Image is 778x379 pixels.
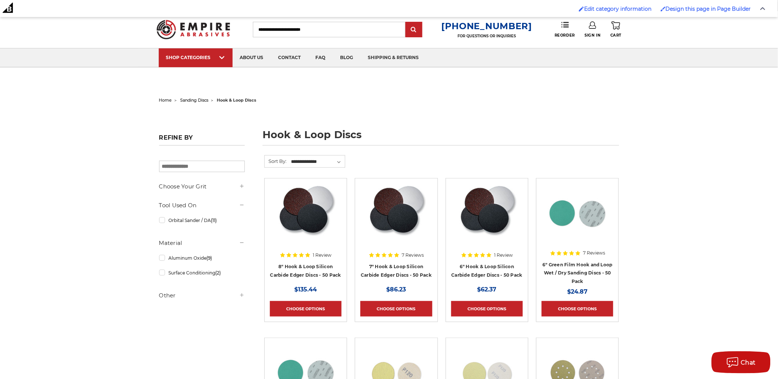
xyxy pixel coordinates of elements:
a: Aluminum Oxide [159,252,245,264]
img: Silicon Carbide 8" Hook & Loop Edger Discs [276,184,336,243]
a: home [159,98,172,103]
span: Chat [741,359,756,366]
img: Enabled brush for category edit [579,6,584,11]
a: [PHONE_NUMBER] [441,21,532,31]
span: Design this page in Page Builder [666,6,751,12]
a: Silicon Carbide 7" Hook & Loop Edger Discs [360,184,432,255]
span: (2) [215,270,221,276]
span: (9) [206,255,212,261]
div: SHOP CATEGORIES [166,55,225,60]
span: 1 Review [494,253,513,257]
a: Enabled brush for page builder edit. Design this page in Page Builder [657,2,755,16]
a: faq [308,48,333,67]
a: Choose Options [451,301,523,317]
a: Cart [610,21,621,38]
a: about us [233,48,271,67]
span: 7 Reviews [402,253,424,257]
a: Reorder [555,21,575,37]
img: Empire Abrasives [157,15,230,44]
span: Reorder [555,33,575,38]
span: Edit category information [584,6,652,12]
a: 6" Hook & Loop Silicon Carbide Edger Discs - 50 Pack [452,264,522,278]
h5: Choose Your Grit [159,182,245,191]
span: $24.87 [568,288,588,295]
a: 7" Hook & Loop Silicon Carbide Edger Discs - 50 Pack [361,264,432,278]
h5: Other [159,291,245,300]
span: $86.23 [387,286,406,293]
img: Silicon Carbide 6" Hook & Loop Edger Discs [457,184,517,243]
a: Silicon Carbide 6" Hook & Loop Edger Discs [451,184,523,255]
a: Choose Options [542,301,613,317]
a: Silicon Carbide 8" Hook & Loop Edger Discs [270,184,342,255]
img: Enabled brush for page builder edit. [661,6,666,11]
input: Submit [407,23,421,37]
h5: Refine by [159,134,245,146]
a: sanding discs [181,98,209,103]
img: 6-inch 60-grit green film hook and loop sanding discs with fast cutting aluminum oxide for coarse... [548,184,607,243]
span: 1 Review [313,253,332,257]
img: Silicon Carbide 7" Hook & Loop Edger Discs [366,184,426,243]
button: Chat [712,351,771,373]
span: hook & loop discs [217,98,257,103]
span: Cart [610,33,621,38]
a: 8" Hook & Loop Silicon Carbide Edger Discs - 50 Pack [270,264,341,278]
a: 6-inch 60-grit green film hook and loop sanding discs with fast cutting aluminum oxide for coarse... [542,184,613,255]
a: shipping & returns [361,48,426,67]
p: FOR QUESTIONS OR INQUIRIES [441,34,532,38]
h5: Tool Used On [159,201,245,210]
label: Sort By: [265,156,287,167]
a: Enabled brush for category edit Edit category information [575,2,655,16]
a: blog [333,48,361,67]
a: Orbital Sander / DA [159,214,245,227]
img: Close Admin Bar [760,7,765,10]
a: Surface Conditioning [159,266,245,279]
span: $62.37 [477,286,497,293]
span: $135.44 [294,286,317,293]
select: Sort By: [290,156,345,167]
h5: Material [159,239,245,247]
h1: hook & loop discs [263,130,619,146]
a: 6" Green Film Hook and Loop Wet / Dry Sanding Discs - 50 Pack [542,262,613,284]
a: contact [271,48,308,67]
span: Sign In [585,33,601,38]
a: Choose Options [270,301,342,317]
a: Choose Options [360,301,432,317]
span: (11) [211,218,217,223]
